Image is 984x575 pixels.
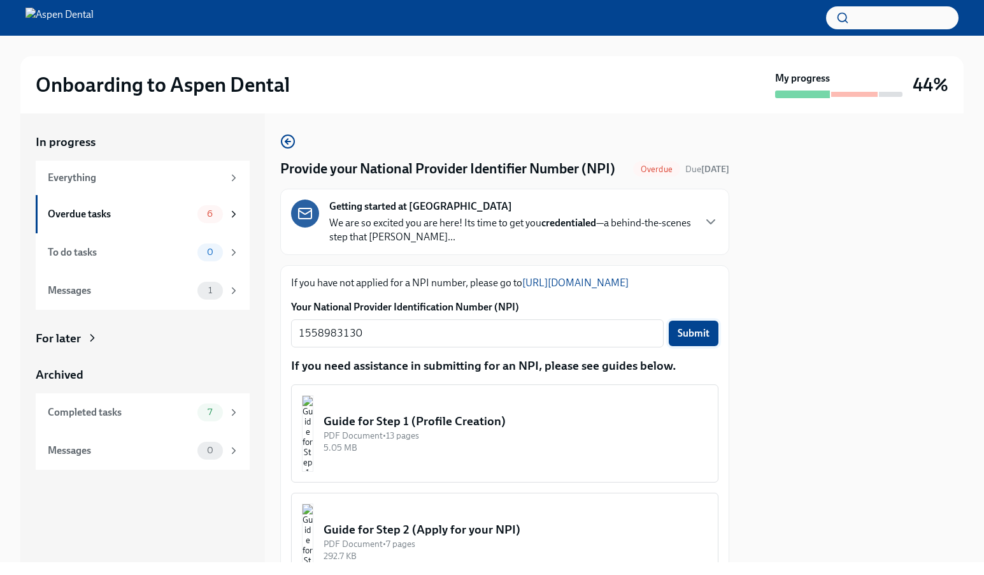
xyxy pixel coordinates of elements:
[329,216,693,244] p: We are so excited you are here! Its time to get you —a behind-the-scenes step that [PERSON_NAME]...
[329,200,512,214] strong: Getting started at [GEOGRAPHIC_DATA]
[324,413,708,430] div: Guide for Step 1 (Profile Creation)
[200,407,220,417] span: 7
[291,300,718,314] label: Your National Provider Identification Number (NPI)
[201,286,220,295] span: 1
[36,161,250,195] a: Everything
[678,327,709,340] span: Submit
[324,430,708,442] div: PDF Document • 13 pages
[36,272,250,310] a: Messages1
[48,245,192,259] div: To do tasks
[48,284,192,298] div: Messages
[199,446,221,455] span: 0
[685,163,729,175] span: October 2nd, 2025 08:00
[299,326,656,341] textarea: 1558983130
[291,384,718,483] button: Guide for Step 1 (Profile Creation)PDF Document•13 pages5.05 MB
[522,277,629,289] a: [URL][DOMAIN_NAME]
[633,164,680,174] span: Overdue
[669,321,718,346] button: Submit
[36,195,250,233] a: Overdue tasks6
[36,330,250,347] a: For later
[280,159,615,178] h4: Provide your National Provider Identifier Number (NPI)
[541,217,596,229] strong: credentialed
[324,550,708,562] div: 292.7 KB
[291,358,718,374] p: If you need assistance in submitting for an NPI, please see guides below.
[36,134,250,150] a: In progress
[36,393,250,432] a: Completed tasks7
[36,233,250,272] a: To do tasks0
[775,71,830,85] strong: My progress
[324,521,708,538] div: Guide for Step 2 (Apply for your NPI)
[685,164,729,175] span: Due
[48,444,192,458] div: Messages
[36,367,250,383] a: Archived
[36,330,81,347] div: For later
[701,164,729,175] strong: [DATE]
[36,432,250,470] a: Messages0
[324,538,708,550] div: PDF Document • 7 pages
[913,73,948,96] h3: 44%
[48,207,192,221] div: Overdue tasks
[291,276,718,290] p: If you have not applied for a NPI number, please go to
[199,209,220,219] span: 6
[302,395,313,472] img: Guide for Step 1 (Profile Creation)
[36,72,290,98] h2: Onboarding to Aspen Dental
[48,171,223,185] div: Everything
[48,405,192,419] div: Completed tasks
[199,247,221,257] span: 0
[324,442,708,454] div: 5.05 MB
[25,8,94,28] img: Aspen Dental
